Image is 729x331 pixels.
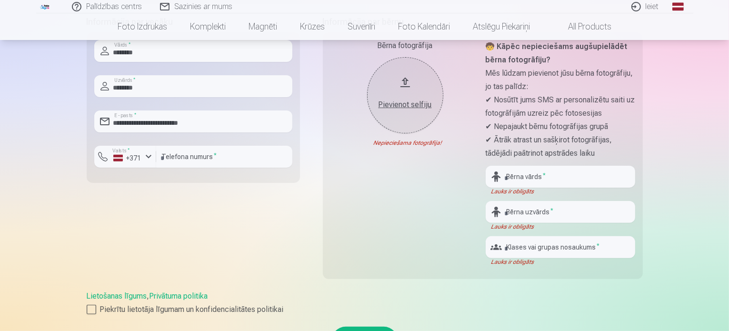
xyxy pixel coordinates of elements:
p: ✔ Nepajaukt bērnu fotogrāfijas grupā [486,120,635,133]
label: Piekrītu lietotāja līgumam un konfidencialitātes politikai [87,304,643,315]
button: Pievienot selfiju [367,57,443,133]
a: Lietošanas līgums [87,291,147,301]
button: Valsts*+371 [94,146,156,168]
a: Suvenīri [336,13,387,40]
div: Lauks ir obligāts [486,258,635,266]
div: +371 [113,153,142,163]
p: ✔ Ātrāk atrast un sašķirot fotogrāfijas, tādējādi paātrinot apstrādes laiku [486,133,635,160]
div: Bērna fotogrāfija [330,40,480,51]
label: Valsts [110,147,133,154]
a: All products [541,13,623,40]
a: Atslēgu piekariņi [461,13,541,40]
p: ✔ Nosūtīt jums SMS ar personalizētu saiti uz fotogrāfijām uzreiz pēc fotosesijas [486,93,635,120]
div: , [87,291,643,315]
a: Foto izdrukas [106,13,179,40]
a: Krūzes [289,13,336,40]
div: Nepieciešama fotogrāfija! [330,139,480,147]
div: Lauks ir obligāts [486,223,635,231]
img: /fa1 [40,4,50,10]
a: Magnēti [237,13,289,40]
div: Pievienot selfiju [377,99,434,110]
a: Privātuma politika [150,291,208,301]
p: Mēs lūdzam pievienot jūsu bērna fotogrāfiju, jo tas palīdz: [486,67,635,93]
a: Foto kalendāri [387,13,461,40]
div: Lauks ir obligāts [486,188,635,195]
strong: 🧒 Kāpēc nepieciešams augšupielādēt bērna fotogrāfiju? [486,42,628,64]
a: Komplekti [179,13,237,40]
